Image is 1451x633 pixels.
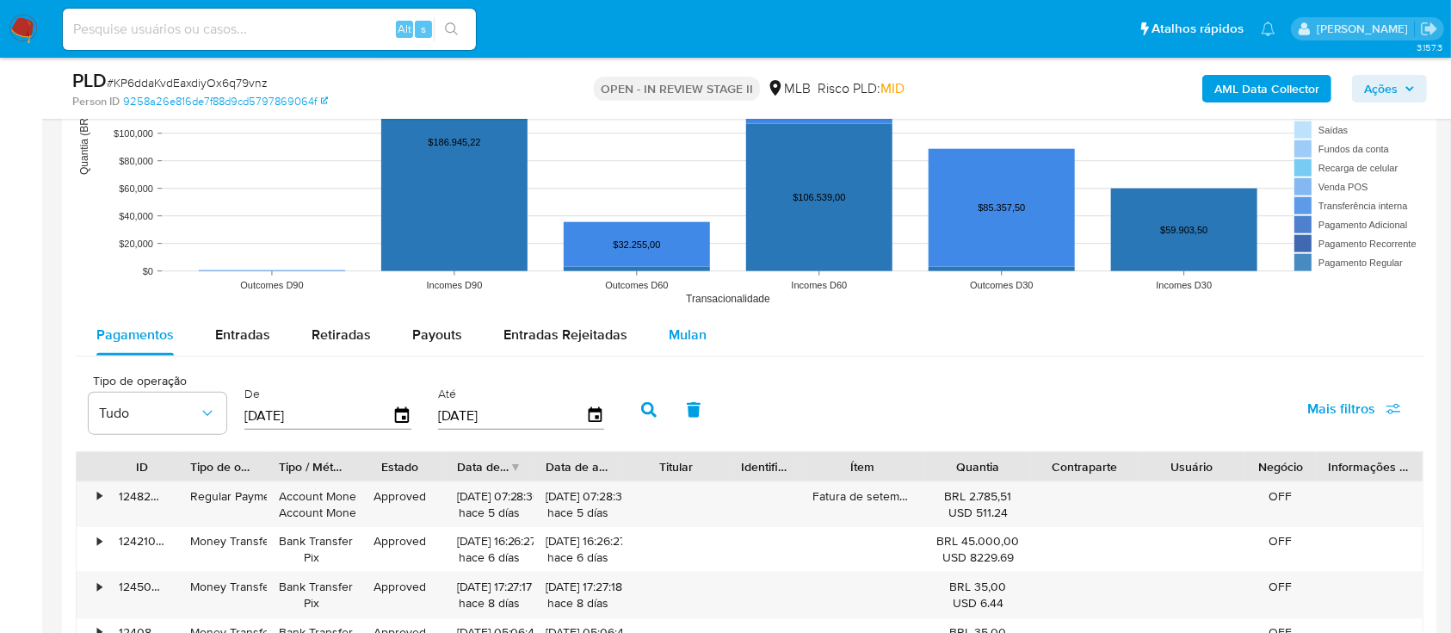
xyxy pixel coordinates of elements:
[1417,40,1442,54] span: 3.157.3
[63,18,476,40] input: Pesquise usuários ou casos...
[1364,75,1398,102] span: Ações
[880,78,905,98] span: MID
[818,79,905,98] span: Risco PLD:
[1152,20,1244,38] span: Atalhos rápidos
[1352,75,1427,102] button: Ações
[594,77,760,101] p: OPEN - IN REVIEW STAGE II
[421,21,426,37] span: s
[434,17,469,41] button: search-icon
[1202,75,1331,102] button: AML Data Collector
[107,74,268,91] span: # KP6ddaKvdEaxdiyOx6q79vnz
[1420,20,1438,38] a: Sair
[123,94,328,109] a: 9258a26e816de7f88d9cd5797869064f
[1261,22,1275,36] a: Notificações
[1214,75,1319,102] b: AML Data Collector
[72,66,107,94] b: PLD
[72,94,120,109] b: Person ID
[398,21,411,37] span: Alt
[767,79,811,98] div: MLB
[1317,21,1414,37] p: carlos.guerra@mercadopago.com.br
